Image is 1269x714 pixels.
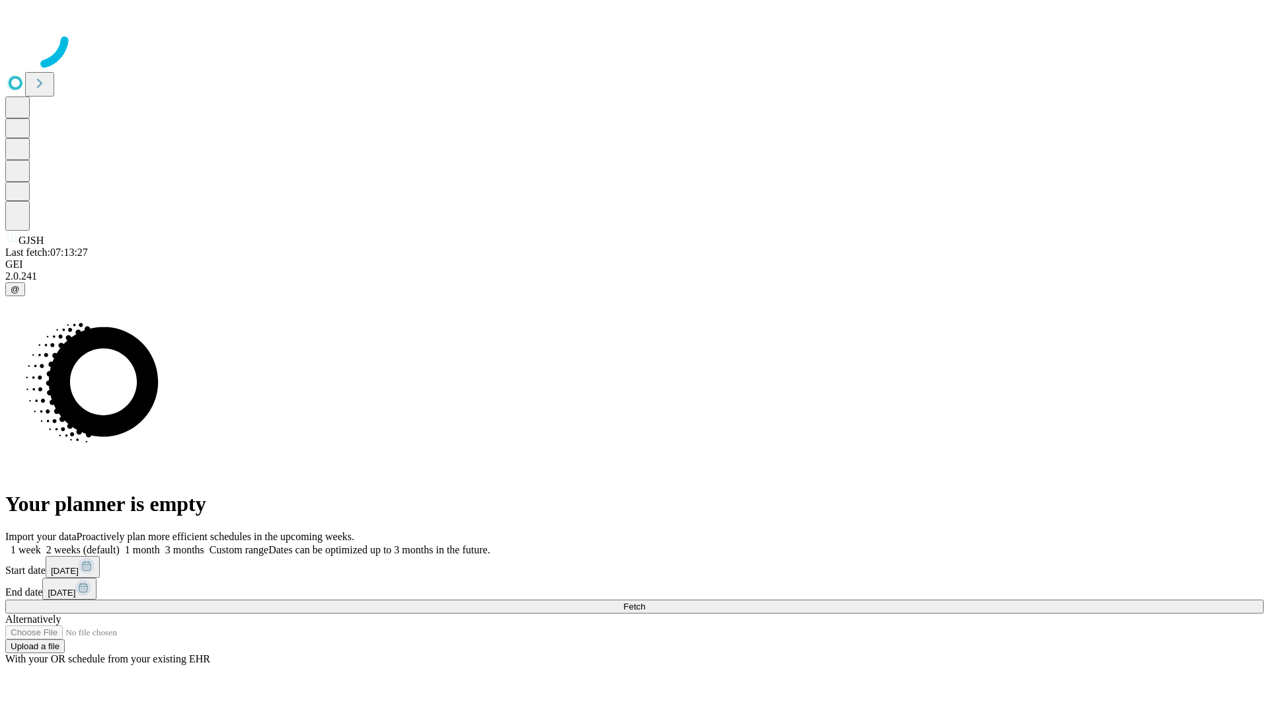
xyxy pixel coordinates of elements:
[46,544,120,555] span: 2 weeks (default)
[5,282,25,296] button: @
[19,235,44,246] span: GJSH
[5,578,1264,600] div: End date
[5,639,65,653] button: Upload a file
[5,247,88,258] span: Last fetch: 07:13:27
[125,544,160,555] span: 1 month
[5,531,77,542] span: Import your data
[5,653,210,664] span: With your OR schedule from your existing EHR
[268,544,490,555] span: Dates can be optimized up to 3 months in the future.
[5,270,1264,282] div: 2.0.241
[42,578,96,600] button: [DATE]
[623,602,645,612] span: Fetch
[5,492,1264,516] h1: Your planner is empty
[77,531,354,542] span: Proactively plan more efficient schedules in the upcoming weeks.
[5,556,1264,578] div: Start date
[5,600,1264,614] button: Fetch
[5,614,61,625] span: Alternatively
[165,544,204,555] span: 3 months
[5,258,1264,270] div: GEI
[46,556,100,578] button: [DATE]
[210,544,268,555] span: Custom range
[48,588,75,598] span: [DATE]
[51,566,79,576] span: [DATE]
[11,284,20,294] span: @
[11,544,41,555] span: 1 week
